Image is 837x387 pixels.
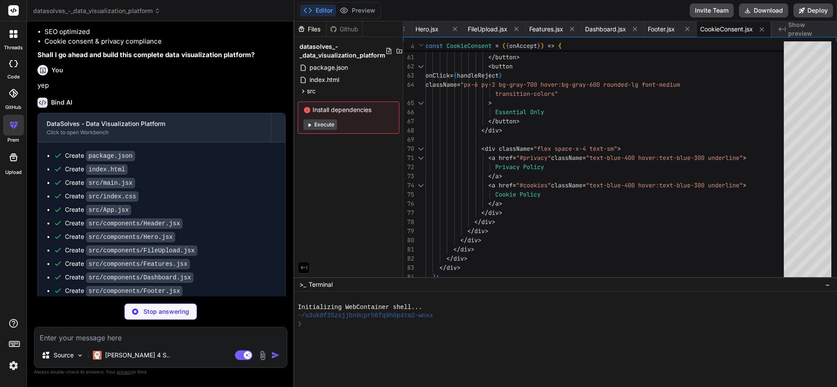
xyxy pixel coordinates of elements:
span: FileUpload.jsx [468,25,507,34]
span: Show preview [788,20,830,38]
span: privacy [117,369,133,374]
span: Features.jsx [529,25,563,34]
code: src/main.jsx [86,178,135,188]
span: Cookie [495,190,516,198]
span: CookieConsent [446,42,492,50]
p: Always double-check its answers. Your in Bind [34,368,287,376]
div: 84 [403,272,414,282]
div: 68 [403,126,414,135]
span: "text-blue-400 hover:text-blue-300 underline" [586,154,743,162]
span: { [453,71,457,79]
code: src/components/Dashboard.jsx [86,272,194,283]
span: = [513,181,516,189]
span: ; [436,273,439,281]
span: package.json [309,62,349,73]
button: Invite Team [690,3,734,17]
span: a href [492,154,513,162]
span: datasolves_-_data_visualization_platform [299,42,385,60]
span: "#privacy" [516,154,551,162]
div: 75 [403,190,414,199]
div: DataSolves - Data Visualization Platform [47,119,262,128]
div: Create [65,151,135,160]
span: = [530,145,534,153]
p: Stop answering [143,307,189,316]
span: = [582,154,586,162]
button: − [823,278,832,292]
span: > [478,236,481,244]
span: div [467,236,478,244]
img: icon [271,351,280,360]
div: 67 [403,117,414,126]
span: { [558,42,561,50]
span: </ [467,227,474,235]
code: src/index.css [86,191,139,202]
span: 4 [403,42,414,51]
div: 69 [403,135,414,144]
span: Initializing WebContainer shell... [298,303,422,312]
div: 74 [403,181,414,190]
span: </ [460,236,467,244]
span: < [481,145,485,153]
span: > [516,117,520,125]
span: Only [530,108,544,116]
span: = [513,154,516,162]
div: 78 [403,217,414,227]
div: 77 [403,208,414,217]
div: Create [65,259,190,268]
code: src/components/Features.jsx [86,259,190,269]
span: Privacy [495,163,520,171]
span: ) [432,273,436,281]
span: </ [439,264,446,272]
p: [PERSON_NAME] 4 S.. [105,351,170,360]
span: > [464,255,467,262]
div: 63 [403,71,414,80]
img: attachment [258,350,268,360]
span: "text-blue-400 hover:text-blue-300 underline" [586,181,743,189]
span: div [453,255,464,262]
div: 65 [403,98,414,108]
span: const [425,42,443,50]
span: } [499,71,502,79]
span: transition-colors" [495,90,558,98]
span: </ [488,53,495,61]
span: button [492,62,513,70]
div: 79 [403,227,414,236]
div: 83 [403,263,414,272]
span: div [474,227,485,235]
span: Footer.jsx [648,25,675,34]
div: Click to collapse the range. [415,98,426,108]
span: Dashboard.jsx [585,25,626,34]
span: div [488,209,499,217]
div: 64 [403,80,414,89]
label: Upload [5,169,22,176]
span: "px-6 py-2 bg-gray-700 hover:bg-gray-600 rounded-l [460,81,635,88]
span: > [499,172,502,180]
div: Click to collapse the range. [415,144,426,153]
span: onClick [425,71,450,79]
div: Create [65,165,128,174]
div: Create [65,192,139,201]
span: => [548,42,555,50]
div: Click to collapse the range. [415,181,426,190]
span: div [460,245,471,253]
span: className [551,154,582,162]
div: 73 [403,172,414,181]
div: 61 [403,53,414,62]
span: Hero.jsx [415,25,439,34]
code: src/components/Header.jsx [86,218,183,229]
span: } [537,42,541,50]
img: Claude 4 Sonnet [93,351,102,360]
span: ) [541,42,544,50]
span: < [488,154,492,162]
span: className [425,81,457,88]
div: 62 [403,62,414,71]
div: Click to open Workbench [47,129,262,136]
span: handleReject [457,71,499,79]
span: ( [502,42,506,50]
div: Create [65,246,197,255]
span: Essential [495,108,527,116]
span: > [743,154,746,162]
span: a [495,200,499,207]
span: className [551,181,582,189]
div: Create [65,219,183,228]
